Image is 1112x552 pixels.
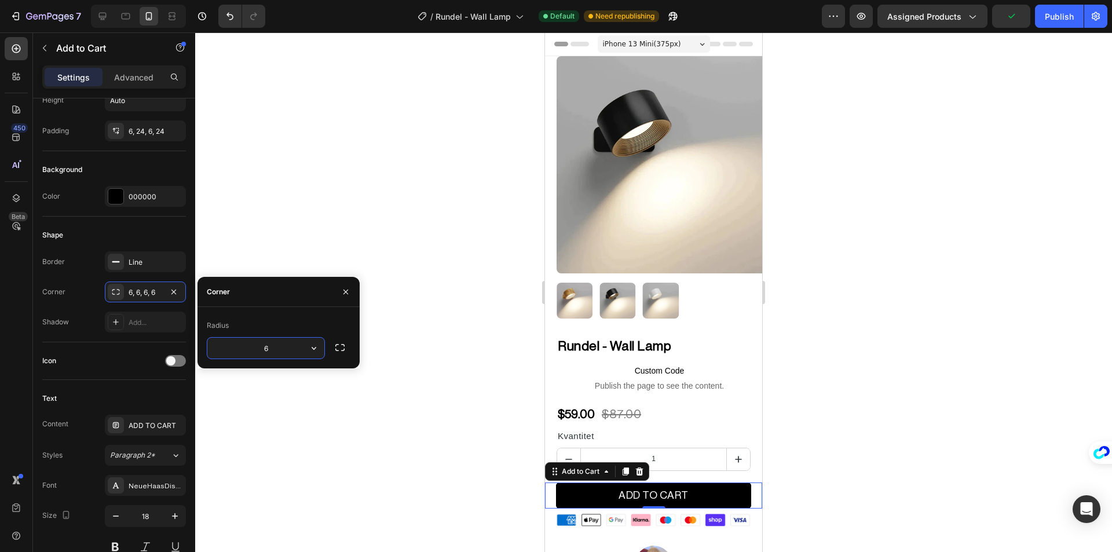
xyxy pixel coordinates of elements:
div: Size [42,508,73,524]
div: Beta [9,212,28,221]
p: Settings [57,71,90,83]
div: 6, 6, 6, 6 [129,287,162,298]
div: Background [42,164,82,175]
input: Auto [207,338,324,359]
div: Shadow [42,317,69,327]
div: Icon [42,356,56,366]
div: ADD TO CART [129,421,183,431]
div: Add... [129,317,183,328]
div: 000000 [129,192,183,202]
div: Color [42,191,60,202]
span: Assigned Products [887,10,961,23]
div: Radius [207,320,229,331]
button: Assigned Products [877,5,987,28]
div: Font [42,480,57,491]
div: Corner [42,287,65,297]
div: Publish [1045,10,1074,23]
div: Padding [42,126,69,136]
div: Text [42,393,57,404]
span: Default [550,11,575,21]
div: Content [42,419,68,429]
div: Height [42,95,64,105]
div: Open Intercom Messenger [1073,495,1100,523]
div: NeueHaasDisplay-Roman [129,481,183,491]
button: 7 [5,5,86,28]
span: Need republishing [595,11,654,21]
div: 6, 24, 6, 24 [129,126,183,137]
span: Rundel - Wall Lamp [436,10,511,23]
div: Line [129,257,183,268]
button: Paragraph 2* [105,445,186,466]
p: Advanced [114,71,153,83]
div: Shape [42,230,63,240]
p: Add to Cart [56,41,155,55]
input: Auto [105,90,185,111]
button: Publish [1035,5,1084,28]
iframe: Design area [545,32,762,552]
div: Undo/Redo [218,5,265,28]
div: Border [42,257,65,267]
div: Corner [207,287,230,297]
p: 7 [76,9,81,23]
span: / [430,10,433,23]
span: Paragraph 2* [110,450,155,460]
div: 450 [11,123,28,133]
div: Styles [42,450,63,460]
